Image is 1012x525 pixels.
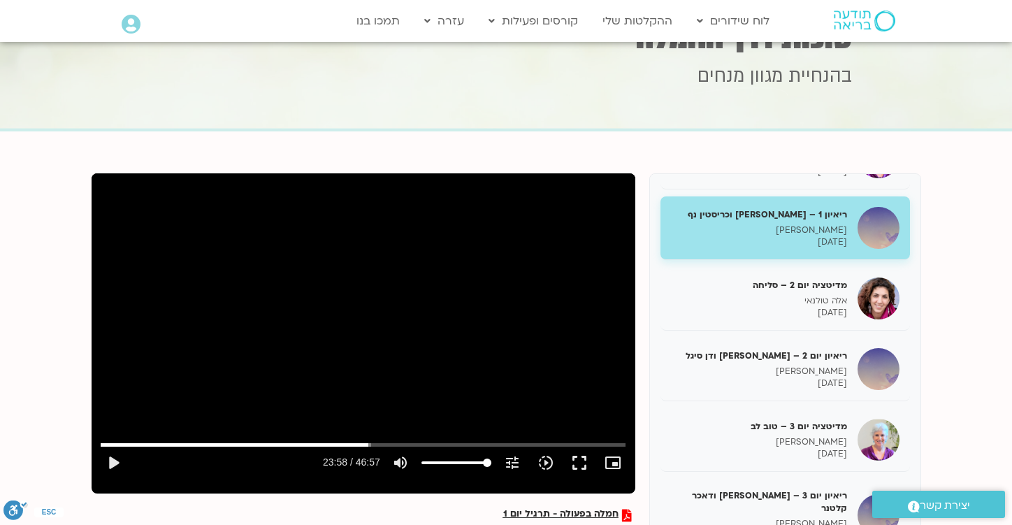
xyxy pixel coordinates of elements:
p: [DATE] [671,448,847,460]
img: תודעה בריאה [834,10,895,31]
span: חמלה בפעולה - תרגיל יום 1 [503,509,619,522]
p: [PERSON_NAME] [671,436,847,448]
span: בהנחיית [788,64,852,89]
img: ריאיון 1 – טארה בראך וכריסטין נף [858,207,899,249]
p: [DATE] [671,377,847,389]
p: [PERSON_NAME] [671,366,847,377]
h5: ריאיון יום 2 – [PERSON_NAME] ודן סיגל [671,350,847,362]
h5: מדיטציה יום 3 – טוב לב [671,420,847,433]
a: קורסים ופעילות [482,8,585,34]
h5: ריאיון 1 – [PERSON_NAME] וכריסטין נף [671,208,847,221]
img: מדיטציה יום 3 – טוב לב [858,419,899,461]
span: יצירת קשר [920,496,970,515]
a: תמכו בנו [349,8,407,34]
p: [DATE] [671,307,847,319]
a: יצירת קשר [872,491,1005,518]
p: [DATE] [671,236,847,248]
a: לוח שידורים [690,8,776,34]
a: חמלה בפעולה - תרגיל יום 1 [503,509,632,522]
img: ריאיון יום 2 – טארה בראך ודן סיגל [858,348,899,390]
h5: ריאיון יום 3 – [PERSON_NAME] ודאכר קלטנר [671,489,847,515]
h5: מדיטציה יום 2 – סליחה [671,279,847,292]
p: אלה טולנאי [671,295,847,307]
a: עזרה [417,8,471,34]
p: [PERSON_NAME] [671,224,847,236]
a: ההקלטות שלי [595,8,679,34]
img: מדיטציה יום 2 – סליחה [858,278,899,319]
